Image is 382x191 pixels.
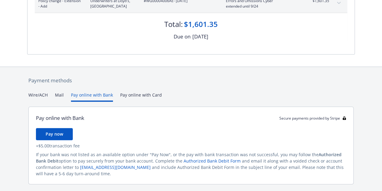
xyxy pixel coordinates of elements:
button: Wire/ACH [28,92,48,102]
div: Total: [164,19,183,29]
span: extended until 9/24 [226,4,297,9]
button: Mail [55,92,64,102]
span: Authorized Bank Debit [36,152,342,164]
button: Pay online with Card [120,92,162,102]
span: Pay now [46,131,63,137]
div: Payment methods [28,77,354,84]
div: [DATE] [192,33,208,41]
a: [EMAIL_ADDRESS][DOMAIN_NAME] [80,164,151,170]
div: + $5.00 transaction fee [36,143,346,149]
div: If your bank was not listed as an available option under "Pay Now", or the pay with bank transact... [36,151,346,177]
div: Secure payments provided by Stripe [279,116,346,121]
button: Pay online with Bank [71,92,113,102]
button: Pay now [36,128,73,140]
div: Pay online with Bank [36,114,84,122]
a: Authorized Bank Debit Form [184,158,241,164]
div: Due on [174,33,191,41]
div: $1,601.35 [184,19,218,29]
